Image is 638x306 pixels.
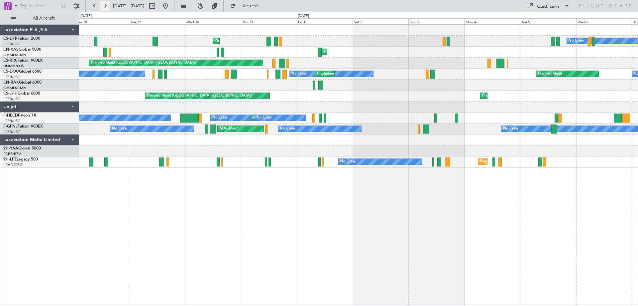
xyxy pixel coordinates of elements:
div: No Crew [503,124,518,134]
div: Planned Maint [GEOGRAPHIC_DATA] ([GEOGRAPHIC_DATA]) [147,91,252,101]
div: No Crew [569,36,584,46]
div: Unplanned Maint [GEOGRAPHIC_DATA] ([GEOGRAPHIC_DATA]) [317,69,426,79]
button: Quick Links [524,1,573,11]
div: Wed 30 [185,18,241,24]
div: AOG Maint [219,124,239,134]
div: Mon 28 [73,18,129,24]
input: Trip Number [20,1,58,11]
div: Fri 1 [297,18,353,24]
div: No Crew [280,124,295,134]
a: LFPB/LBG [3,130,21,135]
a: LFPB/LBG [3,97,21,102]
a: CS-DOUGlobal 6500 [3,70,42,74]
span: CS-DOU [3,70,19,74]
div: Quick Links [537,3,560,10]
div: Sun 3 [408,18,464,24]
div: Planned Maint [GEOGRAPHIC_DATA] ([GEOGRAPHIC_DATA]) [91,58,196,68]
span: 9H-YAA [3,147,18,151]
a: CS-DTRFalcon 2000 [3,37,40,41]
button: Refresh [227,1,267,11]
span: F-GPNJ [3,125,18,129]
div: Wed 6 [576,18,632,24]
span: CS-JHH [3,92,18,96]
div: No Crew [112,124,127,134]
span: F-HECD [3,114,18,118]
span: Refresh [237,4,265,8]
span: CN-RAK [3,81,19,85]
a: F-HECDFalcon 7X [3,114,36,118]
a: GMMN/CMN [3,53,26,58]
div: Planned Maint [538,69,562,79]
div: Sat 2 [353,18,408,24]
div: Planned Maint Nice ([GEOGRAPHIC_DATA]) [480,157,554,167]
span: CS-DTR [3,37,18,41]
a: DNMM/LOS [3,64,24,69]
a: 9H-LPZLegacy 500 [3,157,38,161]
a: LFPB/LBG [3,75,21,80]
span: All Aircraft [17,16,70,21]
div: Tue 5 [520,18,576,24]
a: 9H-YAAGlobal 5000 [3,147,41,151]
span: CS-RRC [3,59,18,63]
div: No Crew [212,113,228,123]
a: GMMN/CMN [3,86,26,91]
div: [DATE] [298,13,309,19]
div: [DATE] [80,13,92,19]
div: No Crew [291,69,307,79]
span: [DATE] - [DATE] [113,3,144,9]
a: FCBB/BZV [3,152,21,156]
div: Mon 4 [464,18,520,24]
div: Tue 29 [129,18,185,24]
a: LFMD/CEQ [3,162,23,167]
a: LFPB/LBG [3,42,21,47]
div: Planned Maint Nice ([GEOGRAPHIC_DATA]) [215,36,289,46]
div: Planned Maint [GEOGRAPHIC_DATA] ([GEOGRAPHIC_DATA]) [482,91,587,101]
div: Planned Maint Olbia (Costa Smeralda) [324,47,388,57]
span: CN-KAS [3,48,19,52]
a: LFPB/LBG [3,119,21,124]
button: All Aircraft [7,13,72,24]
a: CN-RAKGlobal 6000 [3,81,42,85]
a: CN-KASGlobal 5000 [3,48,41,52]
span: 9H-LPZ [3,157,17,161]
div: No Crew [257,113,272,123]
div: No Crew [340,157,356,167]
div: Thu 31 [241,18,297,24]
a: CS-RRCFalcon 900LX [3,59,43,63]
a: F-GPNJFalcon 900EX [3,125,43,129]
a: CS-JHHGlobal 6000 [3,92,40,96]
